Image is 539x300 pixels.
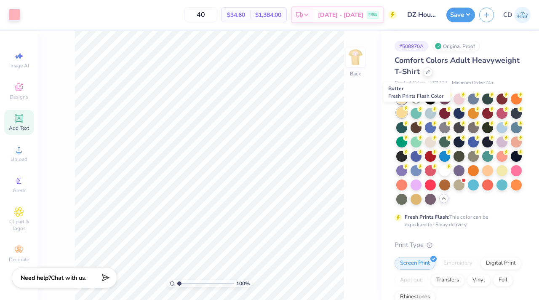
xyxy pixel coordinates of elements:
strong: Fresh Prints Flash: [405,214,449,220]
span: FREE [368,12,377,18]
span: Fresh Prints Flash Color [388,93,443,99]
div: Back [350,70,361,78]
span: CD [503,10,512,20]
div: Embroidery [438,257,478,270]
div: Print Type [395,240,522,250]
span: Greek [13,187,26,194]
span: Decorate [9,256,29,263]
input: – – [184,7,217,22]
span: Clipart & logos [4,218,34,232]
div: This color can be expedited for 5 day delivery. [405,213,508,228]
div: # 508970A [395,41,428,51]
button: Save [446,8,475,22]
span: Upload [11,156,27,163]
img: Colby Duncan [514,7,531,23]
span: Minimum Order: 24 + [452,80,494,87]
span: 100 % [236,280,250,287]
div: Digital Print [480,257,521,270]
div: Applique [395,274,428,287]
a: CD [503,7,531,23]
img: Back [347,49,364,66]
span: [DATE] - [DATE] [318,11,363,19]
span: Designs [10,94,28,100]
div: Screen Print [395,257,435,270]
span: Comfort Colors Adult Heavyweight T-Shirt [395,55,520,77]
div: Vinyl [467,274,491,287]
span: $1,384.00 [255,11,281,19]
div: Original Proof [432,41,480,51]
div: Butter [384,83,451,102]
span: Add Text [9,125,29,131]
strong: Need help? [21,274,51,282]
span: $34.60 [227,11,245,19]
span: Chat with us. [51,274,86,282]
input: Untitled Design [401,6,442,23]
div: Transfers [431,274,464,287]
span: Image AI [9,62,29,69]
div: Foil [493,274,513,287]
